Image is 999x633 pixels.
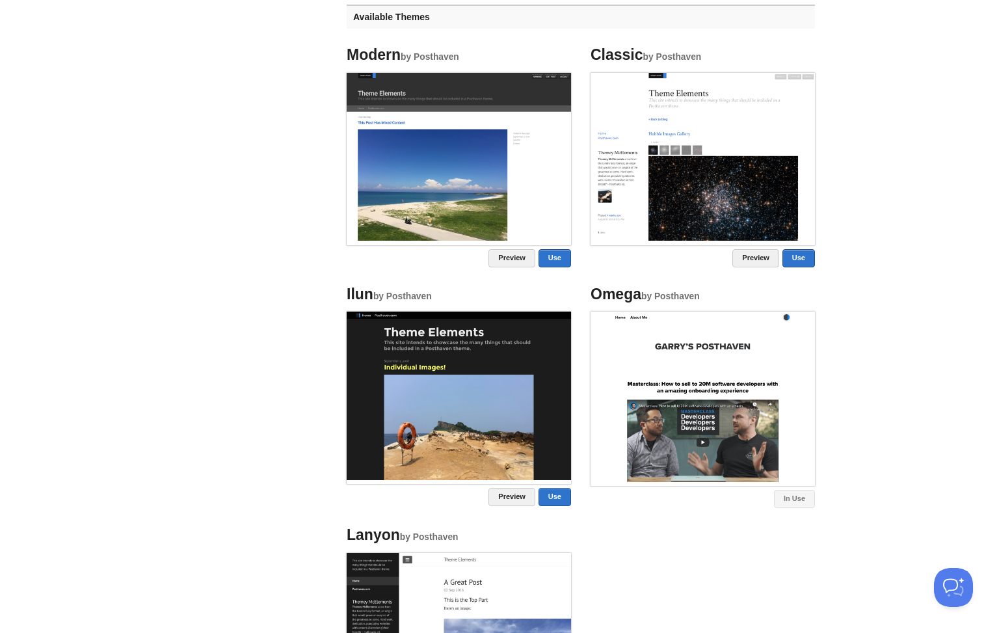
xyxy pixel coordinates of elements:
[347,527,571,543] h4: Lanyon
[591,73,815,241] img: Screenshot
[488,249,535,267] a: Preview
[643,52,702,62] small: by Posthaven
[782,249,815,267] a: Use
[347,5,815,29] h3: Available Themes
[347,312,571,480] img: Screenshot
[591,312,815,482] img: Screenshot
[641,291,700,301] small: by Posthaven
[347,286,571,303] h4: Ilun
[401,52,459,62] small: by Posthaven
[591,47,815,63] h4: Classic
[347,73,571,241] img: Screenshot
[591,286,815,303] h4: Omega
[400,532,459,542] small: by Posthaven
[539,249,571,267] a: Use
[539,488,571,506] a: Use
[732,249,779,267] a: Preview
[934,568,973,607] iframe: Help Scout Beacon - Open
[373,291,432,301] small: by Posthaven
[774,490,815,508] a: In Use
[488,488,535,506] a: Preview
[347,47,571,63] h4: Modern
